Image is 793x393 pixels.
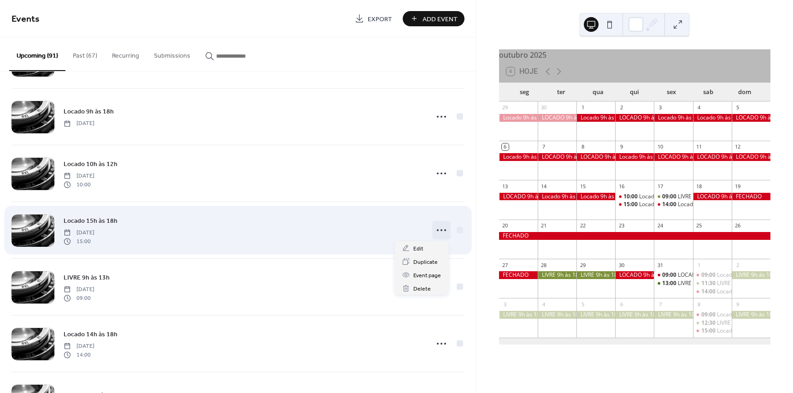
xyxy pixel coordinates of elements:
[618,262,625,268] div: 30
[732,193,770,201] div: FECHADO
[693,114,732,122] div: Locado 9h às 18h
[615,153,654,161] div: Locado 9h às 18h
[499,114,538,122] div: Locado 9h às 18h
[678,193,718,201] div: LIVRE 9h às 13h
[615,201,654,208] div: Locado 15h às 18h
[662,193,678,201] span: 09:00
[64,159,117,169] a: Locado 10h às 12h
[732,153,770,161] div: LOCADO 9h às 18h
[64,215,117,226] a: Locado 15h às 18h
[147,37,198,70] button: Submissions
[64,286,94,294] span: [DATE]
[64,229,94,237] span: [DATE]
[618,104,625,111] div: 2
[538,114,576,122] div: LOCADO 9h às 18h
[618,222,625,229] div: 23
[717,288,765,296] div: Locado 14h às 18h
[579,183,586,190] div: 15
[662,271,678,279] span: 09:00
[657,183,664,190] div: 17
[540,183,547,190] div: 14
[538,153,576,161] div: LOCADO 9h às 18h
[717,311,762,319] div: Locado 9h às 12h
[579,222,586,229] div: 22
[653,83,690,101] div: sex
[64,160,117,169] span: Locado 10h às 12h
[696,143,703,150] div: 11
[579,262,586,268] div: 29
[693,153,732,161] div: LOCADO 9h às 18h
[403,11,464,26] a: Add Event
[696,301,703,308] div: 8
[701,327,717,335] span: 15:00
[502,222,509,229] div: 20
[717,319,773,327] div: LIVRE 12h30 às 14h30
[499,311,538,319] div: LIVRE 9h às 18h
[657,301,664,308] div: 7
[616,83,653,101] div: qui
[678,271,727,279] div: LOCADO 9h às 12h
[654,311,693,319] div: LIVRE 9h às 18h
[65,37,105,70] button: Past (67)
[678,280,721,287] div: LIVRE 13h às 18h
[64,119,94,128] span: [DATE]
[701,319,717,327] span: 12:30
[64,351,94,359] span: 14:00
[540,262,547,268] div: 28
[64,330,117,339] span: Locado 14h às 18h
[615,193,654,201] div: Locado 10h às 12h
[639,201,687,208] div: Locado 15h às 18h
[657,143,664,150] div: 10
[64,329,117,339] a: Locado 14h às 18h
[639,193,687,201] div: Locado 10h às 12h
[64,107,114,117] span: Locado 9h às 18h
[696,222,703,229] div: 25
[64,172,94,180] span: [DATE]
[538,271,576,279] div: LIVRE 9h às 18h
[734,143,741,150] div: 12
[413,257,438,267] span: Duplicate
[502,104,509,111] div: 29
[540,143,547,150] div: 7
[499,153,538,161] div: Locado 9h às 18h
[693,193,732,201] div: LOCADO 9h às 18h
[538,193,576,201] div: Locado 9h às 18h
[657,222,664,229] div: 24
[618,143,625,150] div: 9
[580,83,617,101] div: qua
[576,153,615,161] div: LOCADO 9h às 18h
[499,271,538,279] div: FECHADO
[64,273,110,283] span: LIVRE 9h às 13h
[732,311,770,319] div: LIVRE 9h às 18h
[615,271,654,279] div: LOCADO 9h às 18h
[690,83,727,101] div: sab
[734,301,741,308] div: 9
[693,280,732,287] div: LIVRE 11h30 às 13h30
[654,193,693,201] div: LIVRE 9h às 13h
[623,193,639,201] span: 10:00
[64,180,94,189] span: 10:00
[538,311,576,319] div: LIVRE 9h às 18h
[413,271,441,280] span: Event page
[413,284,431,294] span: Delete
[726,83,763,101] div: dom
[64,106,114,117] a: Locado 9h às 18h
[9,37,65,71] button: Upcoming (91)
[64,216,117,226] span: Locado 15h às 18h
[654,114,693,122] div: Locado 9h às 18h
[734,262,741,268] div: 2
[105,37,147,70] button: Recurring
[734,222,741,229] div: 26
[615,114,654,122] div: LOCADO 9h às 18h
[693,288,732,296] div: Locado 14h às 18h
[654,280,693,287] div: LIVRE 13h às 18h
[540,104,547,111] div: 30
[615,311,654,319] div: LIVRE 9h às 18h
[717,271,762,279] div: Locado 9h às 11h
[701,311,717,319] span: 09:00
[499,232,770,240] div: FECHADO
[623,201,639,208] span: 15:00
[413,244,423,254] span: Edit
[502,183,509,190] div: 13
[579,143,586,150] div: 8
